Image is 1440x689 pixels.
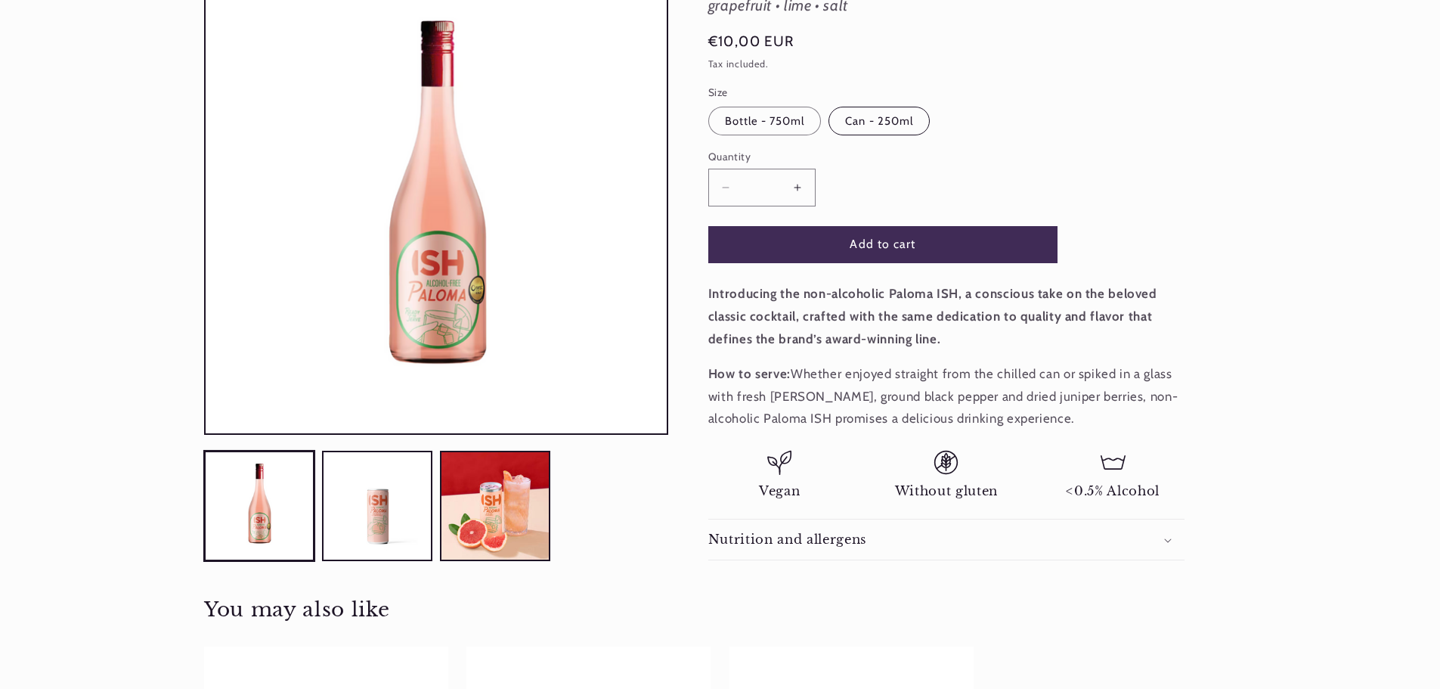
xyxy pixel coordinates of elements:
span: <0.5% Alcohol [1066,483,1160,499]
span: €10,00 EUR [708,31,794,52]
legend: Size [708,85,729,100]
strong: How to serve: [708,366,791,381]
label: Quantity [708,149,1058,164]
button: Load image 3 in gallery view [440,450,550,560]
button: Load image 1 in gallery view [204,450,314,560]
span: Vegan [759,483,800,499]
button: Load image 2 in gallery view [322,450,432,560]
label: Bottle - 750ml [708,107,822,135]
span: Without gluten [895,483,998,499]
summary: Nutrition and allergens [708,520,1185,560]
div: Tax included. [708,57,1185,73]
label: Can - 250ml [828,107,930,135]
h2: Nutrition and allergens [708,532,866,548]
button: Add to cart [708,226,1058,263]
p: Whether enjoyed straight from the chilled can or spiked in a glass with fresh [PERSON_NAME], grou... [708,363,1185,430]
h2: You may also like [204,597,1236,622]
strong: Introducing the non-alcoholic Paloma ISH, a conscious take on the beloved classic cocktail, craft... [708,286,1157,346]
